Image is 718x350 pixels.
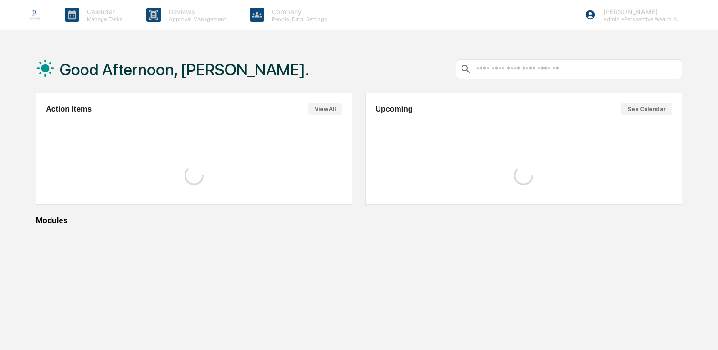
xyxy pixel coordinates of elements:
p: Calendar [79,8,127,16]
h2: Upcoming [375,105,412,113]
h2: Action Items [46,105,92,113]
button: View All [308,103,342,115]
p: Approval Management [161,16,231,22]
h1: Good Afternoon, [PERSON_NAME]. [60,60,309,79]
img: logo [23,3,46,26]
p: Manage Tasks [79,16,127,22]
p: [PERSON_NAME] [595,8,684,16]
p: Reviews [161,8,231,16]
p: Admin • Perspective Wealth Advisors [595,16,684,22]
p: Company [264,8,332,16]
div: Modules [36,216,682,225]
p: People, Data, Settings [264,16,332,22]
button: See Calendar [621,103,672,115]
